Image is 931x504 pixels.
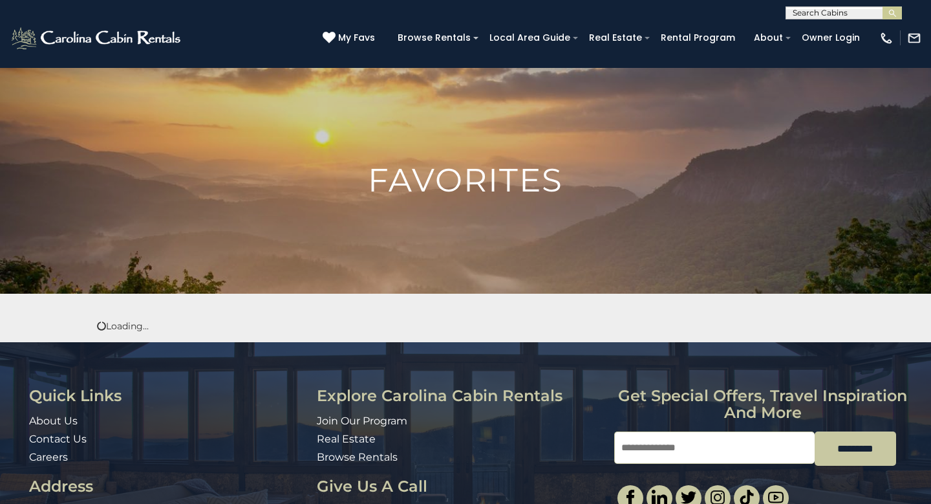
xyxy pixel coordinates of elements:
[583,28,648,48] a: Real Estate
[29,433,87,445] a: Contact Us
[391,28,477,48] a: Browse Rentals
[317,388,605,404] h3: Explore Carolina Cabin Rentals
[323,31,378,45] a: My Favs
[87,320,844,333] div: Loading...
[614,388,912,422] h3: Get special offers, travel inspiration and more
[338,31,375,45] span: My Favs
[747,28,789,48] a: About
[317,433,376,445] a: Real Estate
[10,25,184,51] img: White-1-2.png
[879,31,894,45] img: phone-regular-white.png
[317,415,407,427] a: Join Our Program
[795,28,866,48] a: Owner Login
[317,478,605,495] h3: Give Us A Call
[483,28,577,48] a: Local Area Guide
[29,478,307,495] h3: Address
[29,388,307,404] h3: Quick Links
[317,451,398,463] a: Browse Rentals
[29,451,68,463] a: Careers
[29,415,78,427] a: About Us
[654,28,742,48] a: Rental Program
[907,31,921,45] img: mail-regular-white.png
